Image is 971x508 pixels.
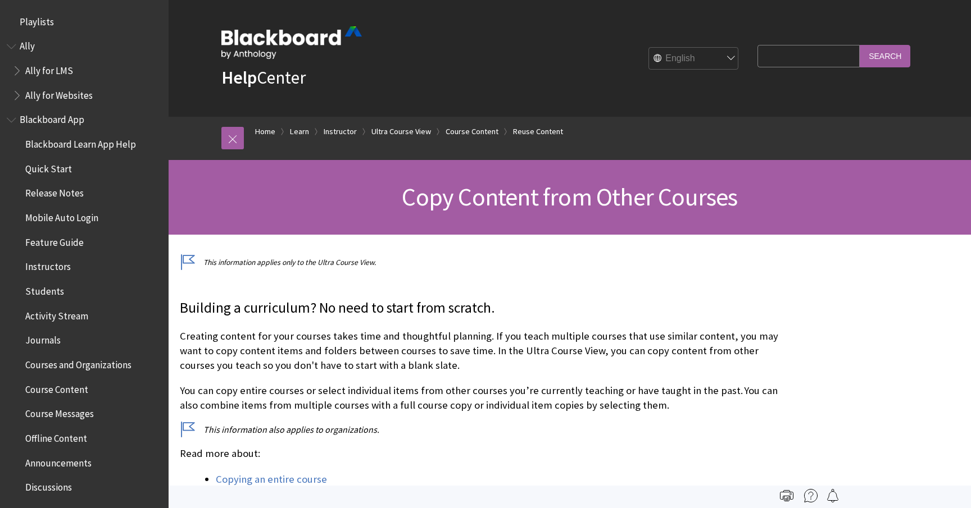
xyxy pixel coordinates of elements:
[860,45,910,67] input: Search
[826,489,840,502] img: Follow this page
[402,181,737,212] span: Copy Content from Other Courses
[216,473,327,486] a: Copying an entire course
[25,405,94,420] span: Course Messages
[780,489,793,502] img: Print
[25,61,73,76] span: Ally for LMS
[25,380,88,395] span: Course Content
[25,331,61,346] span: Journals
[7,12,162,31] nav: Book outline for Playlists
[25,184,84,199] span: Release Notes
[804,489,818,502] img: More help
[180,423,793,436] p: This information also applies to organizations.
[290,125,309,139] a: Learn
[324,125,357,139] a: Instructor
[649,48,739,70] select: Site Language Selector
[221,66,306,89] a: HelpCenter
[25,86,93,101] span: Ally for Websites
[221,66,257,89] strong: Help
[25,306,88,322] span: Activity Stream
[25,258,71,273] span: Instructors
[20,37,35,52] span: Ally
[20,111,84,126] span: Blackboard App
[180,329,793,373] p: Creating content for your courses takes time and thoughtful planning. If you teach multiple cours...
[180,298,793,318] p: Building a curriculum? No need to start from scratch.
[20,12,54,28] span: Playlists
[25,355,131,370] span: Courses and Organizations
[25,208,98,223] span: Mobile Auto Login
[25,135,136,150] span: Blackboard Learn App Help
[446,125,498,139] a: Course Content
[221,26,362,59] img: Blackboard by Anthology
[371,125,431,139] a: Ultra Course View
[180,383,793,413] p: You can copy entire courses or select individual items from other courses you’re currently teachi...
[25,159,72,175] span: Quick Start
[513,125,563,139] a: Reuse Content
[255,125,275,139] a: Home
[25,478,72,493] span: Discussions
[7,37,162,105] nav: Book outline for Anthology Ally Help
[25,233,84,248] span: Feature Guide
[25,429,87,444] span: Offline Content
[180,257,793,268] p: This information applies only to the Ultra Course View.
[25,282,64,297] span: Students
[25,454,92,469] span: Announcements
[180,446,793,461] p: Read more about:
